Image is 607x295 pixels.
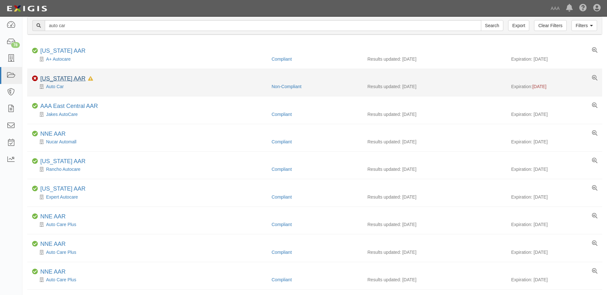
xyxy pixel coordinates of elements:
[32,103,38,109] i: Compliant
[32,214,38,219] i: Compliant
[32,83,267,90] div: Auto Car
[11,42,20,48] div: 78
[32,241,38,247] i: Compliant
[45,20,481,31] input: Search
[511,56,597,62] div: Expiration: [DATE]
[32,276,267,283] div: Auto Care Plus
[32,269,38,275] i: Compliant
[511,111,597,117] div: Expiration: [DATE]
[40,131,66,137] a: NNE AAR
[32,48,38,54] i: Compliant
[592,213,597,219] a: View results summary
[46,167,80,172] a: Rancho Autocare
[46,139,76,144] a: Nucar Automall
[46,57,71,62] a: A+ Autocare
[367,194,501,200] div: Results updated: [DATE]
[40,158,85,165] div: California AAR
[272,277,292,282] a: Compliant
[511,249,597,255] div: Expiration: [DATE]
[272,57,292,62] a: Compliant
[272,167,292,172] a: Compliant
[511,83,597,90] div: Expiration:
[32,166,267,172] div: Rancho Autocare
[534,20,566,31] a: Clear Filters
[272,84,301,89] a: Non-Compliant
[40,131,66,138] div: NNE AAR
[511,221,597,228] div: Expiration: [DATE]
[5,3,49,14] img: logo-5460c22ac91f19d4615b14bd174203de0afe785f0fc80cf4dbbc73dc1793850b.png
[571,20,597,31] a: Filters
[32,194,267,200] div: Expert Autocare
[367,276,501,283] div: Results updated: [DATE]
[592,48,597,53] a: View results summary
[367,139,501,145] div: Results updated: [DATE]
[592,131,597,136] a: View results summary
[272,112,292,117] a: Compliant
[32,131,38,137] i: Compliant
[592,103,597,109] a: View results summary
[511,166,597,172] div: Expiration: [DATE]
[511,139,597,145] div: Expiration: [DATE]
[511,194,597,200] div: Expiration: [DATE]
[32,249,267,255] div: Auto Care Plus
[40,75,85,82] a: [US_STATE] AAR
[272,194,292,200] a: Compliant
[46,112,78,117] a: Jakes AutoCare
[40,103,98,110] div: AAA East Central AAR
[88,77,93,81] i: In Default since 08/25/2025
[272,250,292,255] a: Compliant
[547,2,563,15] a: AAA
[481,20,503,31] input: Search
[40,269,66,275] a: NNE AAR
[40,48,85,54] a: [US_STATE] AAR
[46,194,78,200] a: Expert Autocare
[40,185,85,193] div: California AAR
[40,213,66,220] a: NNE AAR
[367,111,501,117] div: Results updated: [DATE]
[32,56,267,62] div: A+ Autocare
[32,139,267,145] div: Nucar Automall
[592,241,597,246] a: View results summary
[592,75,597,81] a: View results summary
[367,249,501,255] div: Results updated: [DATE]
[40,158,85,164] a: [US_STATE] AAR
[367,166,501,172] div: Results updated: [DATE]
[40,213,66,220] div: NNE AAR
[367,221,501,228] div: Results updated: [DATE]
[46,222,76,227] a: Auto Care Plus
[511,276,597,283] div: Expiration: [DATE]
[46,250,76,255] a: Auto Care Plus
[40,48,85,55] div: California AAR
[579,4,587,12] i: Help Center - Complianz
[367,56,501,62] div: Results updated: [DATE]
[592,158,597,164] a: View results summary
[592,185,597,191] a: View results summary
[46,84,64,89] a: Auto Car
[272,139,292,144] a: Compliant
[32,186,38,192] i: Compliant
[272,222,292,227] a: Compliant
[592,269,597,274] a: View results summary
[40,103,98,109] a: AAA East Central AAR
[367,83,501,90] div: Results updated: [DATE]
[32,158,38,164] i: Compliant
[32,221,267,228] div: Auto Care Plus
[508,20,529,31] a: Export
[32,76,38,81] i: Non-Compliant
[40,75,93,82] div: California AAR
[532,84,547,89] span: [DATE]
[40,241,66,248] div: NNE AAR
[46,277,76,282] a: Auto Care Plus
[32,111,267,117] div: Jakes AutoCare
[40,241,66,247] a: NNE AAR
[40,185,85,192] a: [US_STATE] AAR
[40,269,66,276] div: NNE AAR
